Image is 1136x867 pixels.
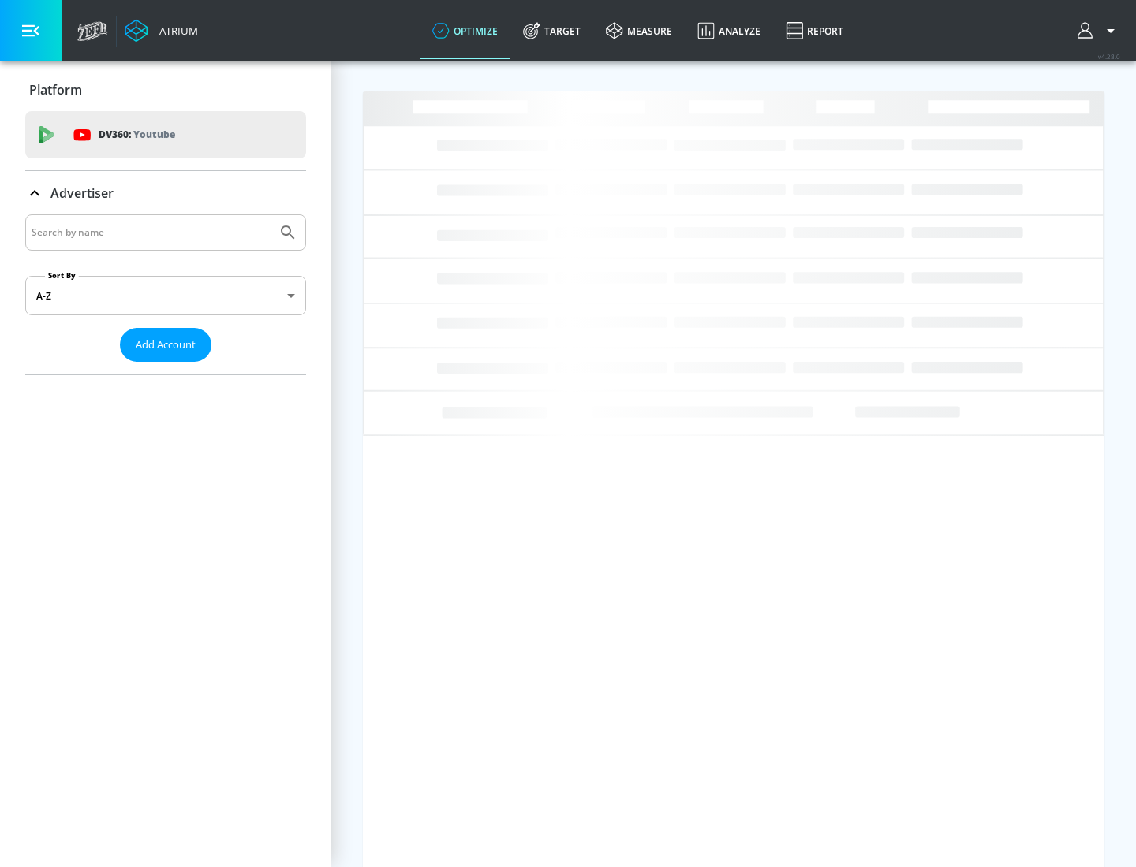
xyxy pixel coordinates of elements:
[25,214,306,374] div: Advertiser
[685,2,773,59] a: Analyze
[25,111,306,158] div: DV360: Youtube
[45,270,79,281] label: Sort By
[32,222,271,243] input: Search by name
[120,328,211,362] button: Add Account
[133,126,175,143] p: Youtube
[593,2,685,59] a: measure
[50,184,114,202] p: Advertiser
[420,2,510,59] a: optimize
[510,2,593,59] a: Target
[99,126,175,143] p: DV360:
[29,81,82,99] p: Platform
[153,24,198,38] div: Atrium
[25,362,306,374] nav: list of Advertiser
[25,171,306,215] div: Advertiser
[25,276,306,315] div: A-Z
[773,2,856,59] a: Report
[25,68,306,112] div: Platform
[136,336,196,354] span: Add Account
[125,19,198,43] a: Atrium
[1098,52,1120,61] span: v 4.28.0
